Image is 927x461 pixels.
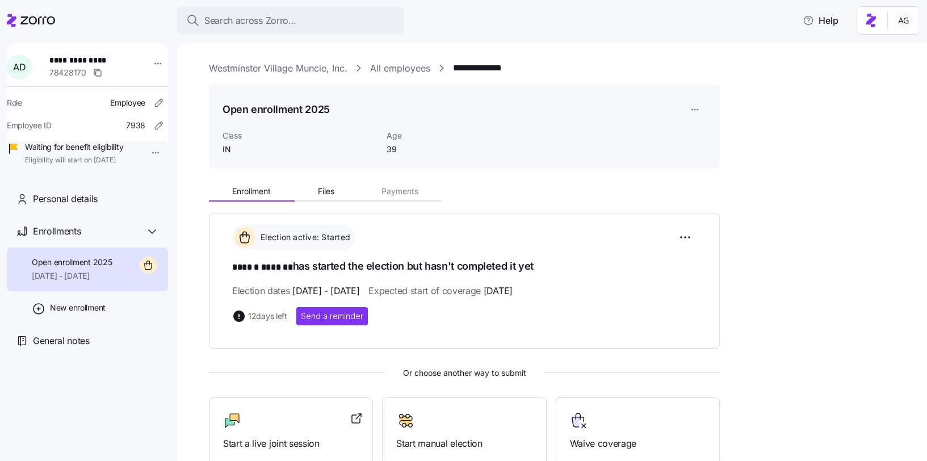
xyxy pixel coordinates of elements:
span: Expected start of coverage [368,284,512,298]
span: Search across Zorro... [204,14,296,28]
span: Payments [381,187,418,195]
span: Personal details [33,192,98,206]
span: 78428170 [49,67,86,78]
span: [DATE] - [DATE] [292,284,359,298]
button: Search across Zorro... [177,7,404,34]
span: Files [318,187,334,195]
span: Start manual election [396,437,532,451]
span: [DATE] - [DATE] [32,270,112,282]
img: 5fc55c57e0610270ad857448bea2f2d5 [895,11,913,30]
span: Election active: Started [257,232,350,243]
span: Or choose another way to submit [209,367,720,379]
span: Class [223,130,377,141]
span: 7938 [126,120,145,131]
span: Waiting for benefit eligibility [25,141,123,153]
span: Open enrollment 2025 [32,257,112,268]
span: Employee ID [7,120,52,131]
span: New enrollment [50,302,106,313]
h1: has started the election but hasn't completed it yet [232,259,697,275]
span: Age [387,130,501,141]
button: Send a reminder [296,307,368,325]
span: Election dates [232,284,359,298]
span: Waive coverage [570,437,706,451]
span: Enrollments [33,224,81,238]
a: All employees [370,61,430,76]
span: Employee [110,97,145,108]
span: A D [13,62,26,72]
span: General notes [33,334,90,348]
span: Eligibility will start on [DATE] [25,156,123,165]
span: 12 days left [248,311,287,322]
span: Start a live joint session [223,437,359,451]
span: [DATE] [484,284,513,298]
span: 39 [387,144,501,155]
a: Westminster Village Muncie, Inc. [209,61,347,76]
h1: Open enrollment 2025 [223,102,330,116]
span: Help [803,14,838,27]
span: Enrollment [232,187,271,195]
span: Send a reminder [301,311,363,322]
span: Role [7,97,22,108]
button: Help [794,9,848,32]
span: IN [223,144,377,155]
